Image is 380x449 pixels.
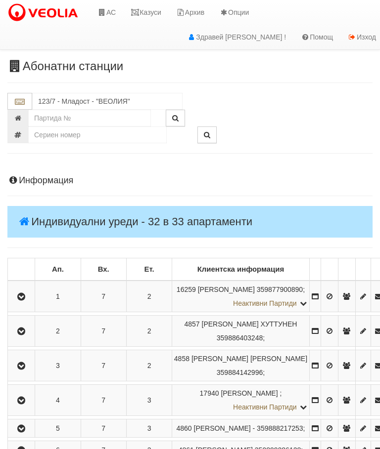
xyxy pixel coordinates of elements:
span: [PERSON_NAME] [PERSON_NAME] [191,355,307,363]
span: 3 [147,396,151,404]
td: 4 [35,385,81,416]
span: Неактивни Партиди [233,299,297,307]
input: Сериен номер [28,126,167,143]
a: Здравей [PERSON_NAME] ! [180,25,293,49]
td: Ет.: No sort applied, sorting is disabled [126,258,172,281]
td: Клиентска информация: No sort applied, sorting is disabled [172,258,309,281]
h4: Информация [7,176,373,186]
b: Ет. [144,265,154,273]
span: 359886403248 [217,334,263,342]
td: : No sort applied, sorting is disabled [8,258,35,281]
b: Вх. [98,265,109,273]
img: VeoliaLogo.png [7,2,83,23]
b: Ап. [52,265,64,273]
td: ; [172,419,309,438]
span: Партида № [174,355,190,363]
td: 7 [81,350,126,381]
span: Партида № [200,389,219,397]
td: 7 [81,316,126,347]
input: Партида № [28,110,151,126]
span: [PERSON_NAME] [198,286,255,293]
td: ; [172,385,309,416]
span: [PERSON_NAME] - [194,424,255,432]
a: Помощ [293,25,340,49]
h3: Абонатни станции [7,60,373,73]
span: 359877900890 [257,286,303,293]
td: : No sort applied, sorting is disabled [309,258,321,281]
span: [PERSON_NAME] ХУТТУНЕН [202,320,297,328]
span: 3 [147,424,151,432]
td: 2 [35,316,81,347]
td: 5 [35,419,81,438]
td: : No sort applied, sorting is disabled [338,258,355,281]
td: ; [172,316,309,347]
td: 7 [81,281,126,312]
span: 2 [147,292,151,300]
span: Партида № [185,320,200,328]
span: [PERSON_NAME] [221,389,278,397]
span: Партида № [176,424,191,432]
span: 2 [147,327,151,335]
span: 359888217253 [257,424,303,432]
td: Ап.: No sort applied, sorting is disabled [35,258,81,281]
input: Абонатна станция [32,93,183,110]
span: Неактивни Партиди [233,403,297,411]
td: 3 [35,350,81,381]
b: Клиентска информация [197,265,284,273]
h4: Индивидуални уреди - 32 в 33 апартаменти [7,206,373,238]
td: 7 [81,385,126,416]
span: 359884142996 [217,368,263,376]
td: ; [172,281,309,312]
td: ; [172,350,309,381]
td: 7 [81,419,126,438]
td: : No sort applied, sorting is disabled [355,258,371,281]
td: : No sort applied, sorting is disabled [321,258,338,281]
td: Вх.: No sort applied, sorting is disabled [81,258,126,281]
td: 1 [35,281,81,312]
span: 2 [147,362,151,369]
span: Партида № [177,286,196,293]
